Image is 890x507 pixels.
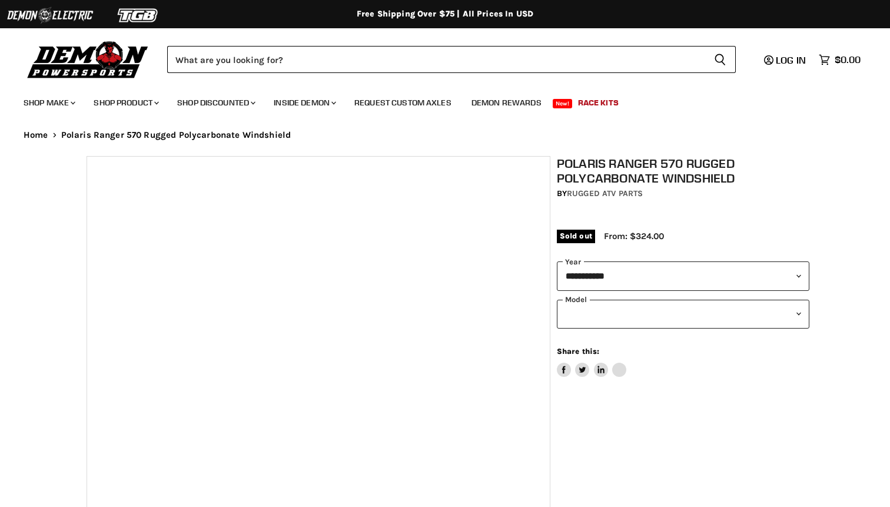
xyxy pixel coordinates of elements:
[15,91,82,115] a: Shop Make
[557,261,810,290] select: year
[557,187,810,200] div: by
[61,130,291,140] span: Polaris Ranger 570 Rugged Polycarbonate Windshield
[604,231,664,241] span: From: $324.00
[705,46,736,73] button: Search
[15,86,858,115] ul: Main menu
[265,91,343,115] a: Inside Demon
[557,230,595,243] span: Sold out
[813,51,866,68] a: $0.00
[557,300,810,329] select: modal-name
[569,91,627,115] a: Race Kits
[6,4,94,26] img: Demon Electric Logo 2
[463,91,550,115] a: Demon Rewards
[557,346,810,377] aside: Share this:
[835,54,861,65] span: $0.00
[346,91,460,115] a: Request Custom Axles
[24,38,152,80] img: Demon Powersports
[85,91,166,115] a: Shop Product
[168,91,263,115] a: Shop Discounted
[167,46,736,73] form: Product
[759,55,813,65] a: Log in
[553,99,573,108] span: New!
[557,156,810,185] h1: Polaris Ranger 570 Rugged Polycarbonate Windshield
[776,54,806,66] span: Log in
[94,4,182,26] img: TGB Logo 2
[24,130,48,140] a: Home
[167,46,705,73] input: Search
[557,347,599,356] span: Share this:
[567,188,643,198] a: Rugged ATV Parts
